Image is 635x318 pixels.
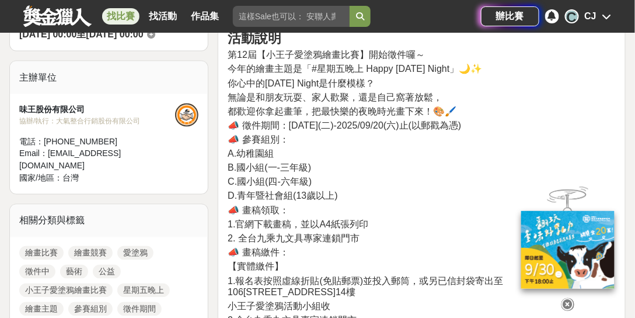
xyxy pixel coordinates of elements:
[19,116,175,126] div: 協辦/執行： 大氣整合行銷股份有限公司
[102,8,139,25] a: 找比賽
[19,148,175,172] div: Email： [EMAIL_ADDRESS][DOMAIN_NAME]
[19,284,113,298] a: 小王子愛塗鴉繪畫比賽
[228,120,616,131] h4: 📣 徵件期間：[DATE](二)-2025/09/20(六)止(以郵戳為憑)
[228,191,616,202] h4: D.青年暨社會組(13歲以上)
[86,29,143,39] span: [DATE] 00:00
[117,246,153,260] a: 愛塗鴉
[10,61,208,94] div: 主辦單位
[228,63,616,74] h4: 今年的繪畫主題是「#星期五晚上 Happy [DATE] Night」🌙✨
[228,134,616,145] h4: 📣 參賽組別：
[228,148,616,160] h4: A.幼稚園組
[228,301,616,312] h4: 小王子愛塗鴉活動小組收
[228,276,616,298] h4: 1.報名表按照虛線折貼(免貼郵票)並投入郵筒，或另已信封袋寄出至106[STREET_ADDRESS]14樓
[228,49,616,60] h4: 第12屆【小王子愛塗鴉繪畫比賽】開始徵件囉～
[60,265,88,279] a: 藝術
[19,29,76,39] span: [DATE] 00:00
[228,177,616,188] h4: C.國小組(四-六年級)
[585,9,596,23] div: CJ
[228,219,616,230] h4: 1.官網下載畫稿，並以A4紙張列印
[19,174,62,183] span: 國家/地區：
[68,302,113,316] a: 參賽組別
[481,6,539,26] a: 辦比賽
[19,103,175,116] div: 味王股份有限公司
[228,205,616,216] h4: 📣 畫稿領取：
[228,261,616,272] h4: 【實體繳件】
[233,6,350,27] input: 這樣Sale也可以： 安聯人壽創意銷售法募集
[62,174,79,183] span: 台灣
[19,265,55,279] a: 徵件中
[93,265,121,279] a: 公益
[186,8,224,25] a: 作品集
[144,8,182,25] a: 找活動
[117,284,170,298] a: 星期五晚上
[228,163,616,174] h4: B.國小組(一-三年級)
[19,246,64,260] a: 繪畫比賽
[565,9,579,23] div: C
[117,302,162,316] a: 徵件期間
[228,78,616,89] h4: 你心中的[DATE] Night是什麼模樣？
[228,92,616,103] h4: 無論是和朋友玩耍、家人歡聚，還是自己窩著放鬆，
[228,106,616,117] h4: 都歡迎你拿起畫筆，把最快樂的夜晚時光畫下來！🎨🖌️
[521,211,615,289] img: ff197300-f8ee-455f-a0ae-06a3645bc375.jpg
[228,247,616,258] h4: 📣 畫稿繳件：
[68,246,113,260] a: 繪畫競賽
[10,205,208,237] div: 相關分類與標籤
[19,136,175,148] div: 電話： [PHONE_NUMBER]
[228,30,281,46] strong: 活動說明
[228,233,616,244] h4: 2. 全台九乘九文具專家連鎖門市
[76,29,86,39] span: 至
[19,302,64,316] a: 繪畫主題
